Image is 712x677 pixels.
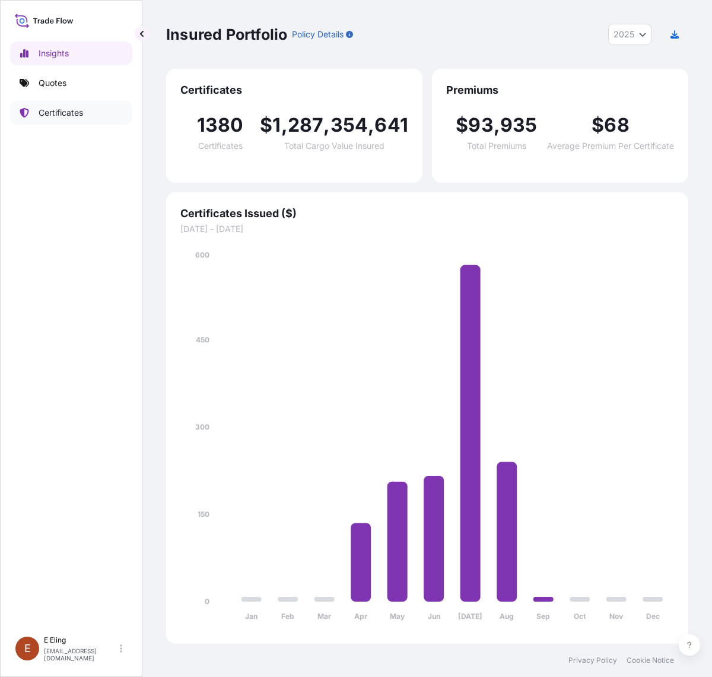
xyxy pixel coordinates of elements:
[180,223,674,235] span: [DATE] - [DATE]
[10,71,132,95] a: Quotes
[446,83,674,97] span: Premiums
[195,250,209,259] tspan: 600
[198,510,209,519] tspan: 150
[260,116,272,135] span: $
[609,612,624,621] tspan: Nov
[44,635,117,645] p: E Eling
[500,612,514,621] tspan: Aug
[281,116,288,135] span: ,
[323,116,330,135] span: ,
[197,116,244,135] span: 1380
[195,422,209,431] tspan: 300
[500,116,538,135] span: 935
[646,612,660,621] tspan: Dec
[627,656,674,665] a: Cookie Notice
[604,116,629,135] span: 68
[284,142,384,150] span: Total Cargo Value Insured
[458,612,482,621] tspan: [DATE]
[536,612,550,621] tspan: Sep
[272,116,281,135] span: 1
[205,597,209,606] tspan: 0
[281,612,294,621] tspan: Feb
[10,42,132,65] a: Insights
[44,647,117,662] p: [EMAIL_ADDRESS][DOMAIN_NAME]
[494,116,500,135] span: ,
[198,142,243,150] span: Certificates
[568,656,617,665] a: Privacy Policy
[574,612,586,621] tspan: Oct
[330,116,368,135] span: 354
[547,142,674,150] span: Average Premium Per Certificate
[354,612,367,621] tspan: Apr
[390,612,405,621] tspan: May
[428,612,440,621] tspan: Jun
[468,116,493,135] span: 93
[592,116,604,135] span: $
[292,28,344,40] p: Policy Details
[196,335,209,344] tspan: 450
[39,47,69,59] p: Insights
[166,25,287,44] p: Insured Portfolio
[368,116,374,135] span: ,
[467,142,526,150] span: Total Premiums
[317,612,331,621] tspan: Mar
[180,83,408,97] span: Certificates
[374,116,408,135] span: 641
[10,101,132,125] a: Certificates
[39,77,66,89] p: Quotes
[39,107,83,119] p: Certificates
[24,643,31,654] span: E
[608,24,651,45] button: Year Selector
[288,116,324,135] span: 287
[245,612,258,621] tspan: Jan
[614,28,634,40] span: 2025
[180,206,674,221] span: Certificates Issued ($)
[456,116,468,135] span: $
